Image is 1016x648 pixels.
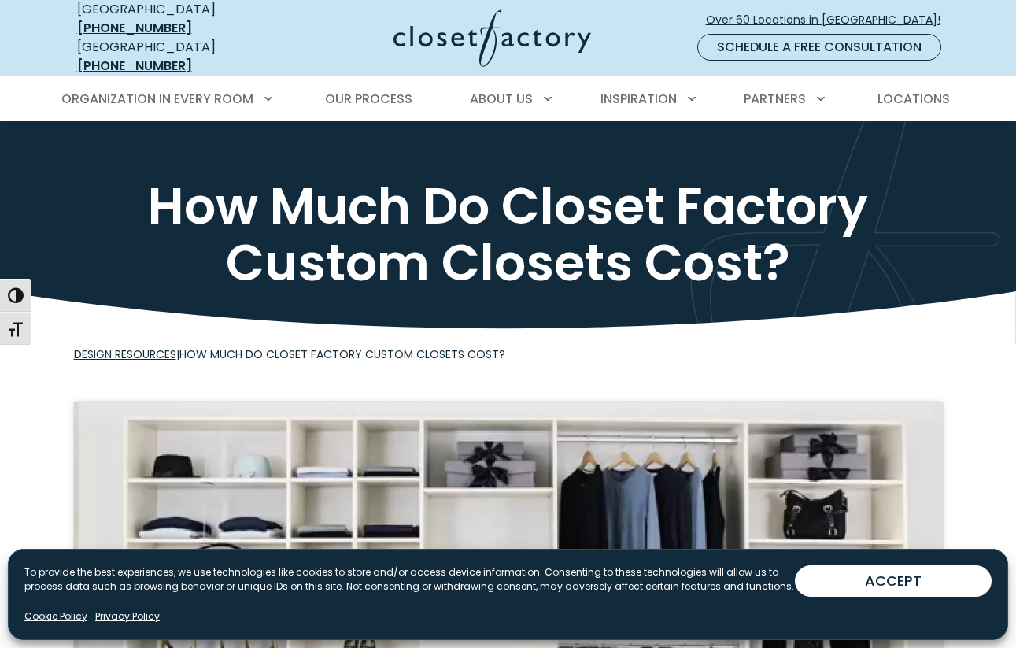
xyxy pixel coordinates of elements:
[600,90,677,108] span: Inspiration
[706,12,953,28] span: Over 60 Locations in [GEOGRAPHIC_DATA]!
[77,57,192,75] a: [PHONE_NUMBER]
[24,609,87,624] a: Cookie Policy
[77,19,192,37] a: [PHONE_NUMBER]
[77,38,270,76] div: [GEOGRAPHIC_DATA]
[95,609,160,624] a: Privacy Policy
[393,9,591,67] img: Closet Factory Logo
[50,77,966,121] nav: Primary Menu
[697,34,941,61] a: Schedule a Free Consultation
[61,90,253,108] span: Organization in Every Room
[325,90,412,108] span: Our Process
[470,90,533,108] span: About Us
[74,178,943,291] h1: How Much Do Closet Factory Custom Closets Cost?
[744,90,806,108] span: Partners
[877,90,950,108] span: Locations
[74,346,505,362] span: |
[705,6,954,34] a: Over 60 Locations in [GEOGRAPHIC_DATA]!
[179,346,505,362] span: How Much Do Closet Factory Custom Closets Cost?
[74,346,176,362] a: Design Resources
[795,565,992,597] button: ACCEPT
[24,565,795,594] p: To provide the best experiences, we use technologies like cookies to store and/or access device i...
